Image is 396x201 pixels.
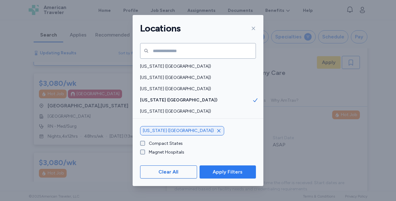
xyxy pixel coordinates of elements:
[140,165,197,179] button: Clear All
[140,108,252,115] span: [US_STATE] ([GEOGRAPHIC_DATA])
[140,97,252,103] span: [US_STATE] ([GEOGRAPHIC_DATA])
[140,75,252,81] span: [US_STATE] ([GEOGRAPHIC_DATA])
[140,63,252,70] span: [US_STATE] ([GEOGRAPHIC_DATA])
[145,149,184,155] label: Magnet Hospitals
[143,128,214,134] span: [US_STATE] ([GEOGRAPHIC_DATA])
[200,165,256,179] button: Apply Filters
[213,168,243,176] span: Apply Filters
[158,168,178,176] span: Clear All
[140,22,181,34] h1: Locations
[140,86,252,92] span: [US_STATE] ([GEOGRAPHIC_DATA])
[145,140,183,147] label: Compact States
